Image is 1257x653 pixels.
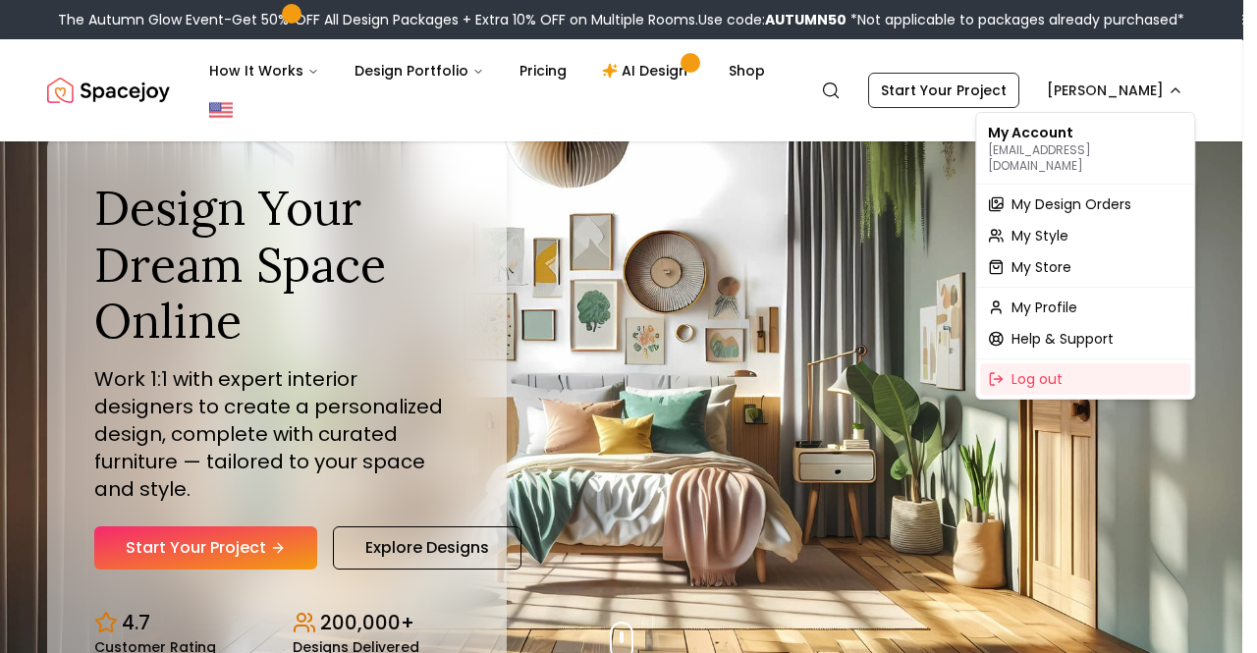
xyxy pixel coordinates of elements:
[1011,369,1063,389] span: Log out
[975,112,1195,400] div: [PERSON_NAME]
[1011,194,1131,214] span: My Design Orders
[980,251,1190,283] a: My Store
[1011,226,1068,245] span: My Style
[1011,298,1077,317] span: My Profile
[980,117,1190,180] div: My Account
[988,142,1182,174] p: [EMAIL_ADDRESS][DOMAIN_NAME]
[980,220,1190,251] a: My Style
[980,292,1190,323] a: My Profile
[980,323,1190,354] a: Help & Support
[1011,329,1114,349] span: Help & Support
[1011,257,1071,277] span: My Store
[980,189,1190,220] a: My Design Orders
